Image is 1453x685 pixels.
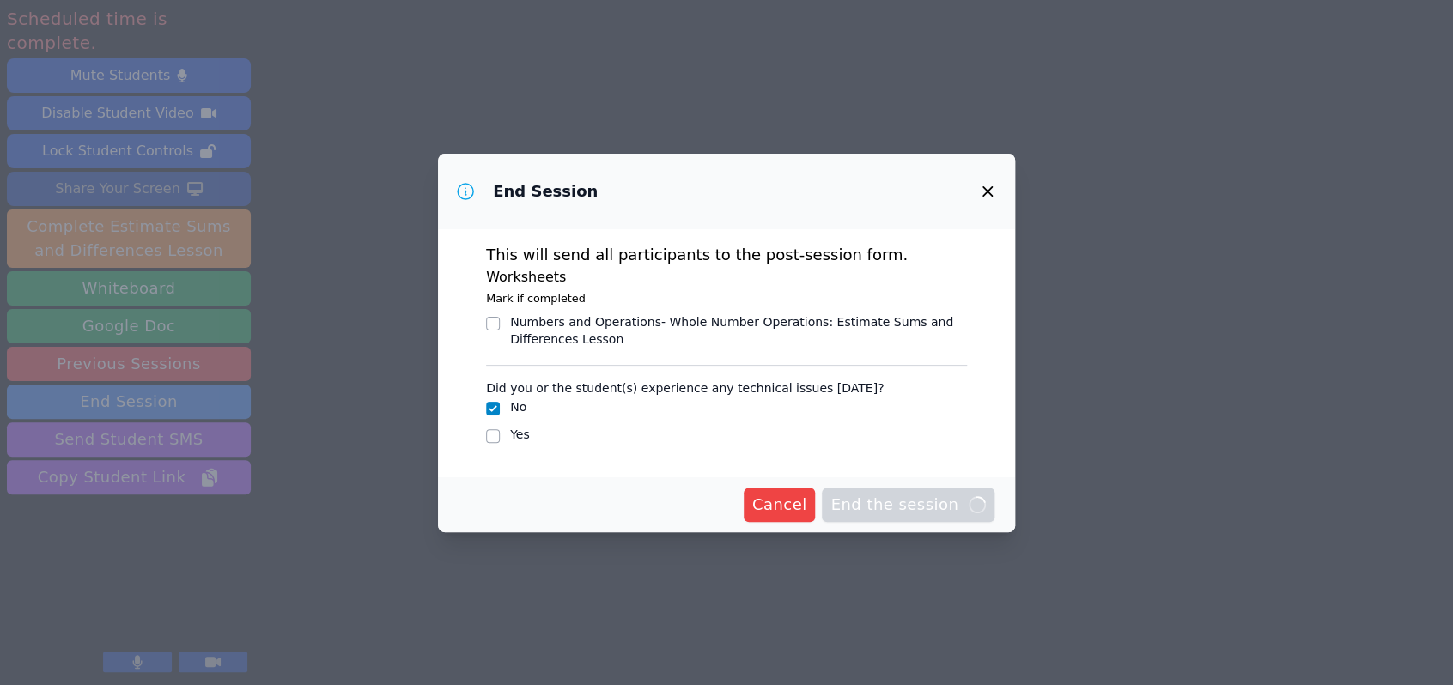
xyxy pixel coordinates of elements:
[510,427,530,441] label: Yes
[486,243,967,267] p: This will send all participants to the post-session form.
[752,493,807,517] span: Cancel
[822,488,994,522] button: End the session
[486,373,884,398] legend: Did you or the student(s) experience any technical issues [DATE]?
[510,313,967,348] div: Numbers and Operations- Whole Number Operations : Estimate Sums and Differences Lesson
[830,493,986,517] span: End the session
[744,488,816,522] button: Cancel
[493,181,598,202] h3: End Session
[486,267,967,288] h3: Worksheets
[486,292,586,305] small: Mark if completed
[510,400,526,414] label: No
